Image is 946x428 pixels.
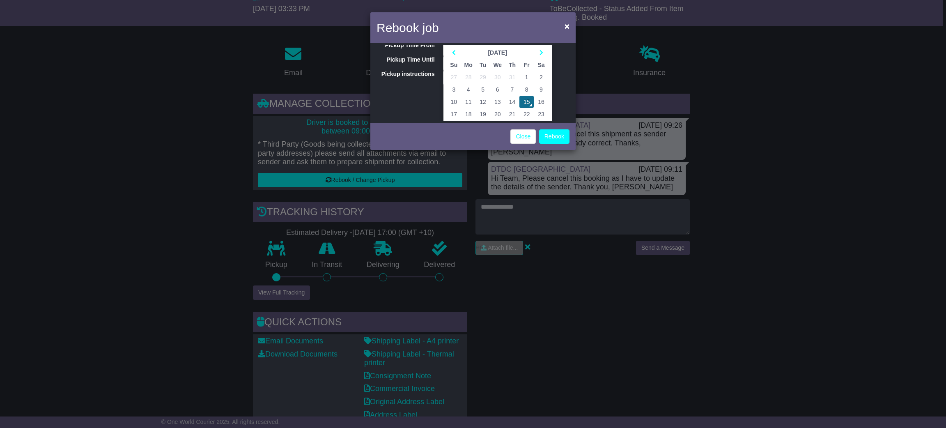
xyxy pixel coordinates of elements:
[505,71,519,83] td: 31
[461,71,476,83] td: 28
[534,108,548,120] td: 23
[519,108,534,120] td: 22
[534,120,548,133] td: 30
[519,120,534,133] td: 29
[490,120,505,133] td: 27
[475,59,490,71] th: Tu
[519,96,534,108] td: 15
[377,18,439,37] h4: Rebook job
[534,71,548,83] td: 2
[510,129,536,144] a: Close
[519,71,534,83] td: 1
[475,108,490,120] td: 19
[447,71,461,83] td: 27
[475,71,490,83] td: 29
[447,96,461,108] td: 10
[505,108,519,120] td: 21
[534,59,548,71] th: Sa
[534,83,548,96] td: 9
[490,108,505,120] td: 20
[461,83,476,96] td: 4
[560,18,574,35] button: Close
[505,59,519,71] th: Th
[370,42,439,49] label: Pickup Time From
[519,59,534,71] th: Fr
[475,83,490,96] td: 5
[505,120,519,133] td: 28
[475,120,490,133] td: 26
[461,96,476,108] td: 11
[534,96,548,108] td: 16
[461,59,476,71] th: Mo
[490,59,505,71] th: We
[461,108,476,120] td: 18
[505,83,519,96] td: 7
[447,108,461,120] td: 17
[539,129,569,144] button: Rebook
[490,96,505,108] td: 13
[447,120,461,133] td: 24
[370,71,439,78] label: Pickup instructions
[490,71,505,83] td: 30
[490,83,505,96] td: 6
[461,46,534,59] th: Select Month
[370,56,439,63] label: Pickup Time Until
[519,83,534,96] td: 8
[447,83,461,96] td: 3
[505,96,519,108] td: 14
[565,21,569,31] span: ×
[475,96,490,108] td: 12
[447,59,461,71] th: Su
[461,120,476,133] td: 25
